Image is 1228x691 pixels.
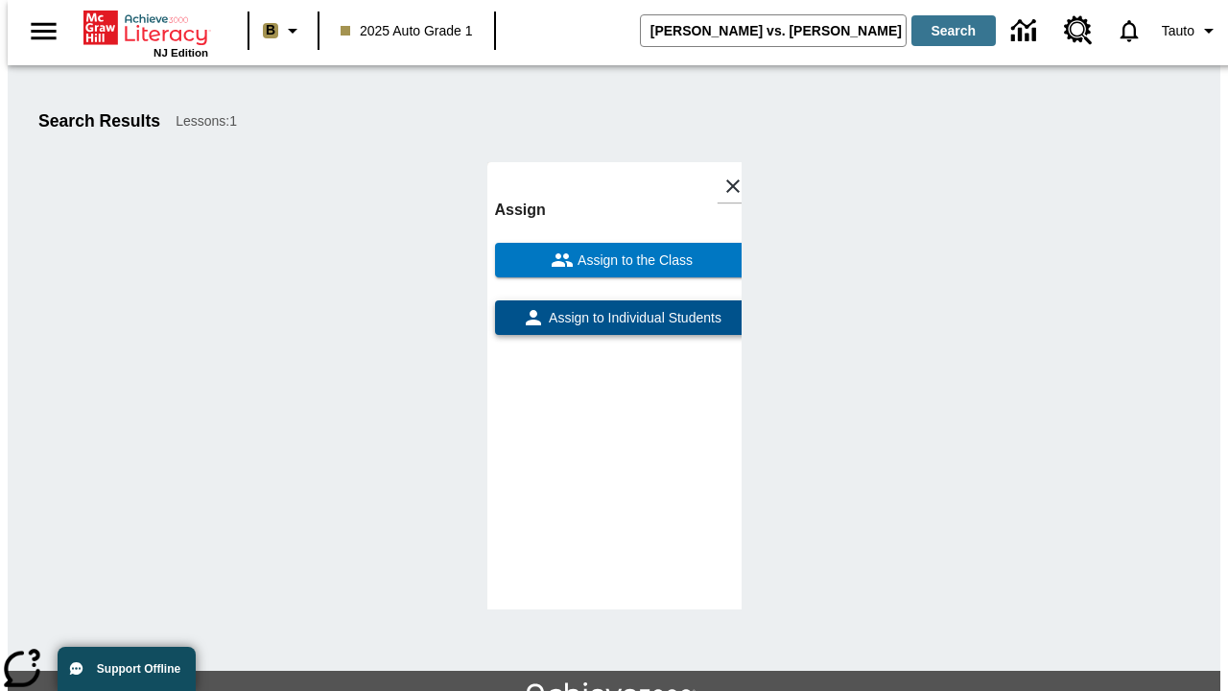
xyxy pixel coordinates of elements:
[38,111,160,131] h1: Search Results
[1052,5,1104,57] a: Resource Center, Will open in new tab
[266,18,275,42] span: B
[1000,5,1052,58] a: Data Center
[1104,6,1154,56] a: Notifications
[341,21,473,41] span: 2025 Auto Grade 1
[495,243,749,277] button: Assign to the Class
[1162,21,1194,41] span: Tauto
[83,9,208,47] a: Home
[153,47,208,59] span: NJ Edition
[255,13,312,48] button: Boost Class color is light brown. Change class color
[15,3,72,60] button: Open side menu
[641,15,906,46] input: search field
[1154,13,1228,48] button: Profile/Settings
[495,300,749,335] button: Assign to Individual Students
[83,7,208,59] div: Home
[574,250,693,271] span: Assign to the Class
[495,197,749,224] h6: Assign
[545,308,721,328] span: Assign to Individual Students
[58,647,196,691] button: Support Offline
[487,162,742,609] div: lesson details
[176,111,237,131] span: Lessons : 1
[911,15,996,46] button: Search
[717,170,749,203] button: Close
[97,662,180,676] span: Support Offline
